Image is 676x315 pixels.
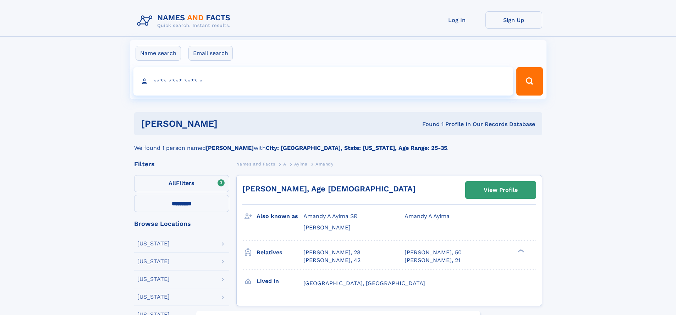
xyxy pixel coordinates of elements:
[206,145,254,151] b: [PERSON_NAME]
[134,175,229,192] label: Filters
[294,162,307,167] span: Ayima
[188,46,233,61] label: Email search
[257,246,303,259] h3: Relatives
[137,259,170,264] div: [US_STATE]
[303,256,361,264] a: [PERSON_NAME], 42
[137,294,170,300] div: [US_STATE]
[242,184,416,193] a: [PERSON_NAME], Age [DEMOGRAPHIC_DATA]
[134,11,236,31] img: Logo Names and Facts
[315,162,334,167] span: Amandy
[283,159,286,168] a: A
[141,119,320,128] h1: [PERSON_NAME]
[133,67,513,96] input: search input
[405,256,460,264] a: [PERSON_NAME], 21
[136,46,181,61] label: Name search
[485,11,542,29] a: Sign Up
[236,159,275,168] a: Names and Facts
[320,120,535,128] div: Found 1 Profile In Our Records Database
[169,180,176,186] span: All
[283,162,286,167] span: A
[466,181,536,199] a: View Profile
[303,213,358,219] span: Amandy A Ayima SR
[484,182,518,198] div: View Profile
[134,161,229,167] div: Filters
[405,213,450,219] span: Amandy A Ayima
[405,249,462,256] a: [PERSON_NAME], 50
[134,221,229,227] div: Browse Locations
[266,145,447,151] b: City: [GEOGRAPHIC_DATA], State: [US_STATE], Age Range: 25-35
[516,248,524,253] div: ❯
[303,280,425,287] span: [GEOGRAPHIC_DATA], [GEOGRAPHIC_DATA]
[303,249,361,256] a: [PERSON_NAME], 28
[429,11,485,29] a: Log In
[137,241,170,246] div: [US_STATE]
[257,275,303,287] h3: Lived in
[134,135,542,152] div: We found 1 person named with .
[294,159,307,168] a: Ayima
[137,276,170,282] div: [US_STATE]
[303,224,351,231] span: [PERSON_NAME]
[257,210,303,222] h3: Also known as
[516,67,543,96] button: Search Button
